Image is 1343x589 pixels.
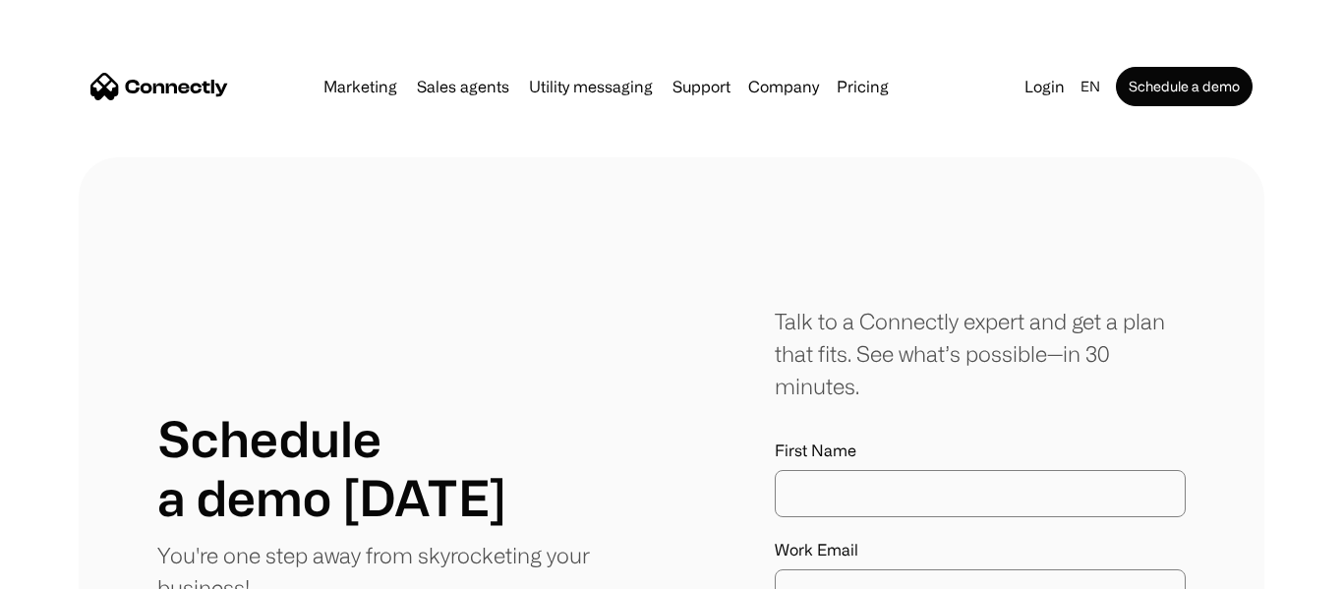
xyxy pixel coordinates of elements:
[775,305,1186,402] div: Talk to a Connectly expert and get a plan that fits. See what’s possible—in 30 minutes.
[20,553,118,582] aside: Language selected: English
[748,73,819,100] div: Company
[521,79,661,94] a: Utility messaging
[775,442,1186,460] label: First Name
[742,73,825,100] div: Company
[1017,73,1073,100] a: Login
[1116,67,1253,106] a: Schedule a demo
[1080,73,1100,100] div: en
[409,79,517,94] a: Sales agents
[316,79,405,94] a: Marketing
[1073,73,1112,100] div: en
[775,541,1186,560] label: Work Email
[39,555,118,582] ul: Language list
[829,79,897,94] a: Pricing
[665,79,738,94] a: Support
[157,409,506,527] h1: Schedule a demo [DATE]
[90,72,228,101] a: home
